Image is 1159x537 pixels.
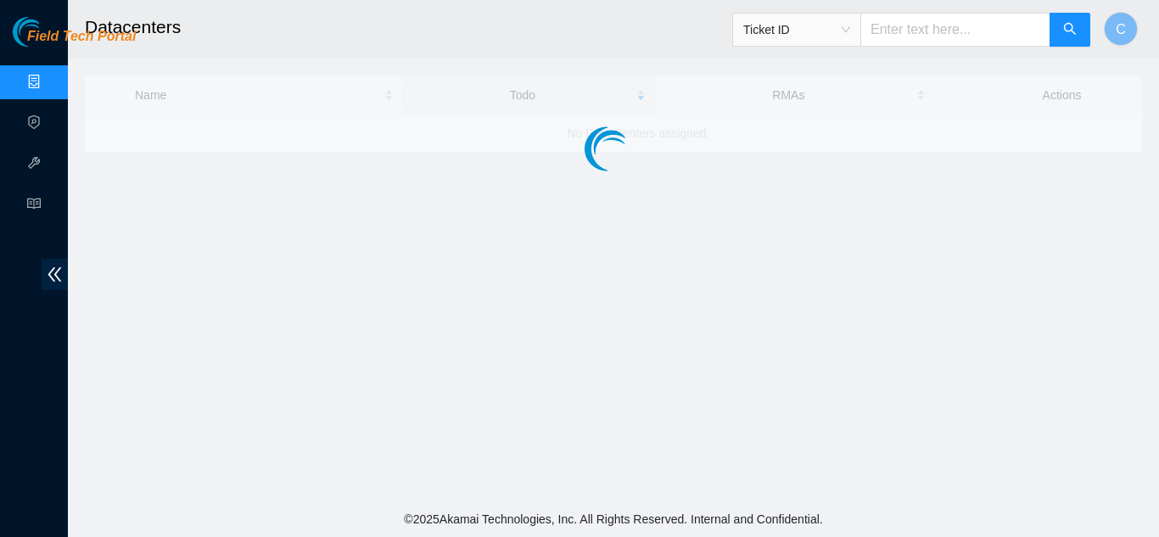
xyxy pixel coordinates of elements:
[27,189,41,223] span: read
[68,501,1159,537] footer: © 2025 Akamai Technologies, Inc. All Rights Reserved. Internal and Confidential.
[1050,13,1090,47] button: search
[13,17,86,47] img: Akamai Technologies
[13,31,136,53] a: Akamai TechnologiesField Tech Portal
[860,13,1050,47] input: Enter text here...
[743,17,850,42] span: Ticket ID
[1116,19,1126,40] span: C
[1063,22,1077,38] span: search
[1104,12,1138,46] button: C
[42,259,68,290] span: double-left
[27,29,136,45] span: Field Tech Portal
